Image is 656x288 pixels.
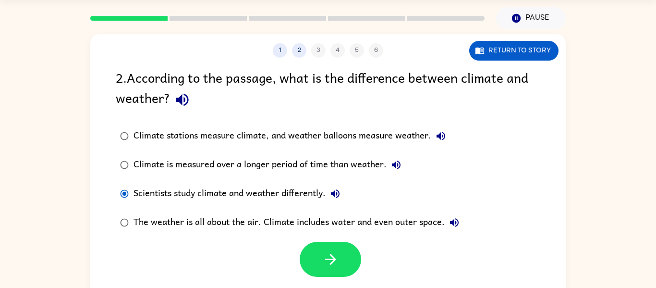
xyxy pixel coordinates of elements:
[116,67,540,112] div: 2 . According to the passage, what is the difference between climate and weather?
[134,155,406,175] div: Climate is measured over a longer period of time than weather.
[445,213,464,232] button: The weather is all about the air. Climate includes water and even outer space.
[387,155,406,175] button: Climate is measured over a longer period of time than weather.
[469,41,559,61] button: Return to story
[134,213,464,232] div: The weather is all about the air. Climate includes water and even outer space.
[134,184,345,203] div: Scientists study climate and weather differently.
[431,126,450,146] button: Climate stations measure climate, and weather balloons measure weather.
[273,43,287,58] button: 1
[326,184,345,203] button: Scientists study climate and weather differently.
[292,43,306,58] button: 2
[134,126,450,146] div: Climate stations measure climate, and weather balloons measure weather.
[496,7,566,29] button: Pause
